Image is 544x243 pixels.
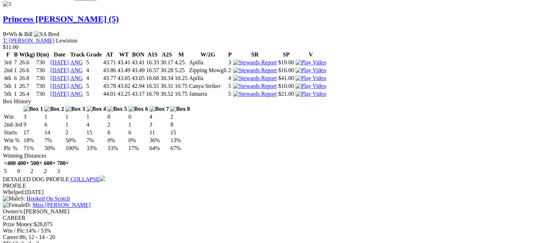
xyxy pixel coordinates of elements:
td: 50% [65,137,85,144]
td: 1 [14,67,18,74]
td: 5 [4,168,16,175]
td: 43.49 [131,67,145,74]
td: 36% [149,137,170,144]
td: 730 [36,67,49,74]
th: F [4,51,13,58]
td: 1 [14,90,18,98]
td: 30.17 [160,59,173,66]
a: [DATE] [50,59,69,65]
td: 1 [65,113,85,120]
td: 4 [149,113,170,120]
div: [PERSON_NAME] [3,208,541,215]
td: 43.78 [103,83,116,90]
img: chevron-down.svg [99,175,105,181]
th: W/2G [188,51,227,58]
div: DETAILED DOG PROFILE [3,175,541,183]
a: [DATE] [50,83,69,89]
td: 26.6 [19,59,35,66]
th: WT [117,51,131,58]
td: Zipping Mowgli [188,67,227,74]
td: 3rd [4,59,13,66]
th: M [174,51,188,58]
td: 50% [44,145,64,152]
img: Box 7 [150,106,169,112]
img: SA Bred [34,31,59,38]
img: Box 8 [170,106,190,112]
td: 16.68 [146,75,159,82]
td: 64% [149,145,170,152]
td: 13% [170,137,190,144]
td: 2nd [4,67,13,74]
td: 730 [36,90,49,98]
td: 26.4 [19,90,35,98]
td: 26.8 [19,75,35,82]
td: 9 [23,121,44,128]
td: 30.28 [160,67,173,74]
th: Grade [86,51,102,58]
div: CAREER [3,215,541,221]
td: 2 [228,67,232,74]
td: 4 [86,75,102,82]
td: 15 [170,129,190,136]
a: ANG [70,75,83,81]
td: 2 [65,129,85,136]
td: 5th [4,83,13,90]
td: 1 [14,83,18,90]
td: 15 [86,129,107,136]
th: D(m) [36,51,49,58]
td: $16.00 [278,67,294,74]
img: Play Video [295,91,326,97]
th: 400+ [17,160,29,167]
span: Whelped: [3,189,25,195]
th: SR [233,51,277,58]
td: 730 [36,83,49,90]
td: $41.00 [278,75,294,82]
td: Starts [4,129,23,136]
td: 3 [23,113,44,120]
a: [DATE] [50,67,69,73]
td: 1 [86,113,107,120]
td: 7 [14,59,18,66]
td: 6 [107,129,127,136]
a: [DATE] [50,75,69,81]
td: 730 [36,75,49,82]
span: D: [3,202,31,208]
img: Box 4 [87,106,106,112]
span: B Wh & Bdl [3,31,33,37]
th: A2S [160,51,173,58]
td: Win [4,113,23,120]
td: Apilla [188,75,227,82]
div: PROFILE [3,183,541,189]
td: 42.94 [131,83,145,90]
td: 43.41 [117,59,131,66]
td: 43.77 [103,75,116,82]
td: 5 [86,83,102,90]
td: 0 [128,113,148,120]
td: 26.7 [19,83,35,90]
td: 43.25 [117,90,131,98]
img: Stewards Report [233,91,277,97]
td: 1 [65,121,85,128]
td: 3 [228,59,232,66]
td: 30.52 [160,90,173,98]
a: View replay [295,59,326,65]
td: 43.49 [117,67,131,74]
td: 7% [86,137,107,144]
img: Box 1 [24,106,43,112]
a: ANG [70,59,83,65]
td: 1 [128,121,148,128]
span: • [7,31,9,37]
td: 6 [14,75,18,82]
td: 43.02 [117,83,131,90]
th: 500+ [30,160,43,167]
a: ANG [70,91,83,97]
td: 43.17 [131,90,145,98]
td: Canya Striker [188,83,227,90]
td: 4 [86,121,107,128]
td: 2 [107,121,127,128]
img: Box 6 [128,106,148,112]
td: 5 [86,90,102,98]
a: ANG [70,67,83,73]
div: Winning Distances [3,153,541,159]
td: Apilla [188,59,227,66]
